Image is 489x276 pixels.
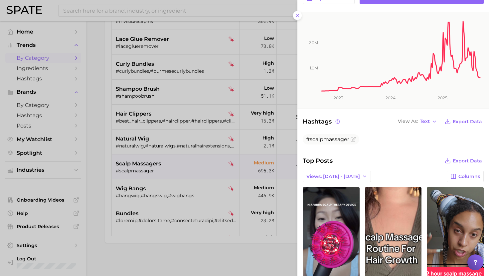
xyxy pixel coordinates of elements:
button: Export Data [443,156,484,165]
span: Top Posts [303,156,333,165]
span: Columns [458,174,480,179]
tspan: 2024 [386,95,396,100]
tspan: 1.0m [310,65,318,70]
button: Columns [447,171,484,182]
tspan: 2025 [438,95,447,100]
tspan: 2.0m [309,40,318,45]
button: Views: [DATE] - [DATE] [303,171,371,182]
span: #scalpmassager [306,136,349,142]
button: Export Data [443,117,484,126]
tspan: 2023 [334,95,343,100]
span: Export Data [453,119,482,125]
span: Text [420,120,430,123]
span: Export Data [453,158,482,164]
span: Hashtags [303,117,341,126]
span: View As [398,120,418,123]
button: Flag as miscategorized or irrelevant [351,137,356,142]
button: View AsText [396,117,439,126]
span: Views: [DATE] - [DATE] [306,174,360,179]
